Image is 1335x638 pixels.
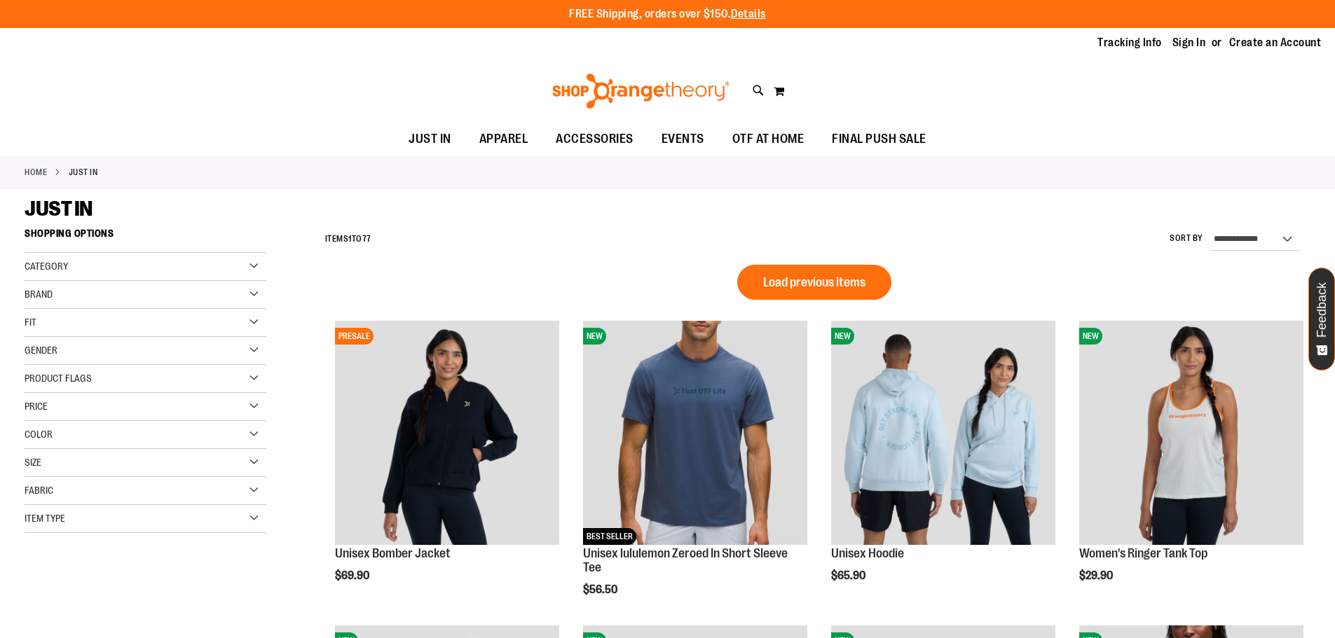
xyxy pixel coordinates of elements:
button: Load previous items [737,265,891,300]
a: Unisex Hoodie [831,546,904,560]
label: Sort By [1170,233,1203,244]
span: $56.50 [583,583,619,596]
a: Create an Account [1229,35,1322,50]
span: 77 [362,234,371,244]
a: ACCESSORIES [542,123,648,155]
a: JUST IN [395,123,465,155]
span: FINAL PUSH SALE [832,123,926,155]
span: Color [25,429,53,440]
span: Category [25,261,68,272]
span: ACCESSORIES [556,123,634,155]
span: EVENTS [662,123,704,155]
span: JUST IN [25,197,93,221]
span: Feedback [1315,282,1329,338]
h2: Items to [325,228,371,250]
a: Unisex lululemon Zeroed In Short Sleeve Tee [583,546,788,574]
span: Price [25,401,48,412]
a: Image of Unisex Bomber JacketPRESALE [335,321,559,547]
div: product [1072,314,1310,618]
a: Image of Unisex HoodieNEW [831,321,1055,547]
img: Image of Womens Ringer Tank [1079,321,1303,545]
span: Fit [25,317,36,328]
strong: Shopping Options [25,221,267,253]
img: Image of Unisex Bomber Jacket [335,321,559,545]
span: APPAREL [479,123,528,155]
div: product [576,314,814,631]
span: Gender [25,345,57,356]
a: Details [731,8,766,20]
span: Brand [25,289,53,300]
span: $65.90 [831,569,868,582]
a: OTF AT HOME [718,123,819,155]
a: EVENTS [648,123,718,155]
span: NEW [831,328,854,345]
img: Image of Unisex Hoodie [831,321,1055,545]
a: Women's Ringer Tank Top [1079,546,1207,560]
a: Home [25,166,47,179]
a: Image of Womens Ringer TankNEW [1079,321,1303,547]
a: Unisex Bomber Jacket [335,546,451,560]
span: $29.90 [1079,569,1115,582]
span: Load previous items [763,275,865,289]
div: product [824,314,1062,618]
img: Unisex lululemon Zeroed In Short Sleeve Tee [583,321,807,545]
button: Feedback - Show survey [1308,268,1335,370]
p: FREE Shipping, orders over $150. [569,6,766,22]
span: NEW [1079,328,1102,345]
span: BEST SELLER [583,528,636,545]
span: 1 [348,234,352,244]
span: Item Type [25,513,65,524]
a: APPAREL [465,123,542,155]
span: OTF AT HOME [732,123,805,155]
span: NEW [583,328,606,345]
img: Shop Orangetheory [550,74,732,109]
span: Product Flags [25,373,92,384]
a: Unisex lululemon Zeroed In Short Sleeve TeeNEWBEST SELLER [583,321,807,547]
span: JUST IN [409,123,451,155]
span: Fabric [25,485,53,496]
a: Tracking Info [1097,35,1162,50]
span: $69.90 [335,569,371,582]
a: FINAL PUSH SALE [818,123,940,155]
a: Sign In [1172,35,1206,50]
strong: JUST IN [69,166,98,179]
span: PRESALE [335,328,374,345]
span: Size [25,457,41,468]
div: product [328,314,566,618]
